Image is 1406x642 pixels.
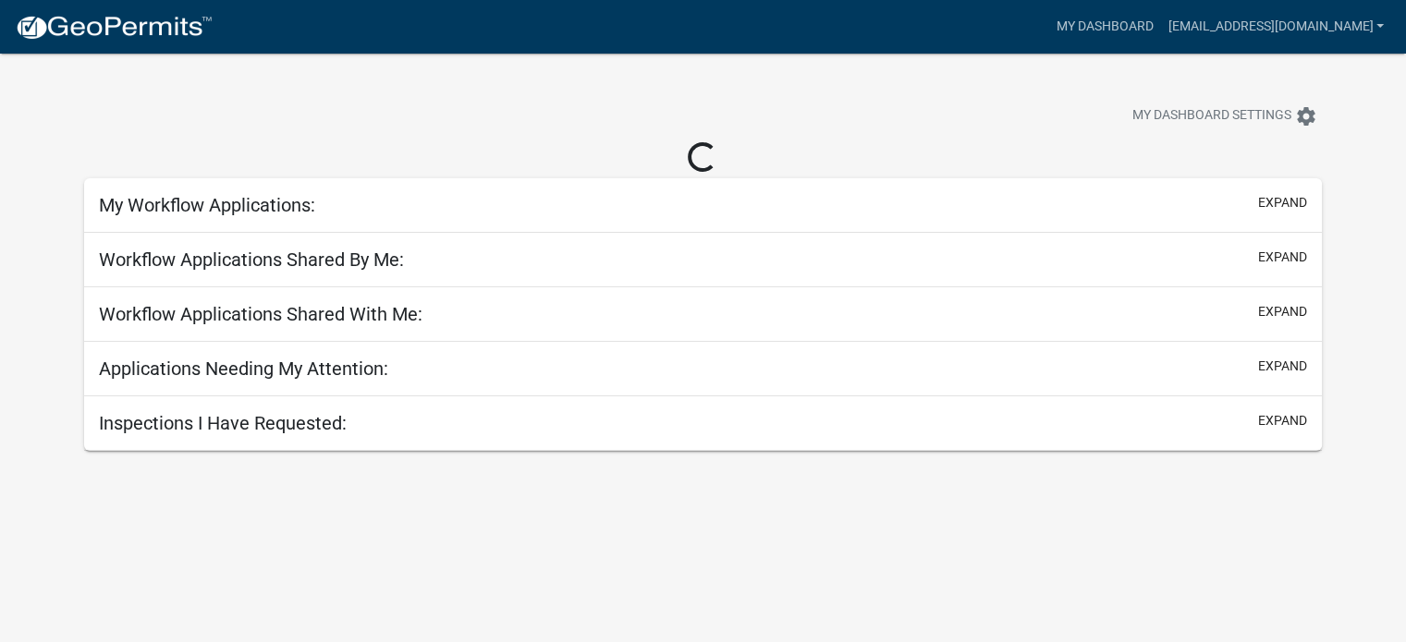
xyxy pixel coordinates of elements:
[1160,9,1391,44] a: [EMAIL_ADDRESS][DOMAIN_NAME]
[99,412,347,434] h5: Inspections I Have Requested:
[99,303,422,325] h5: Workflow Applications Shared With Me:
[1295,105,1317,127] i: settings
[1258,248,1307,267] button: expand
[99,194,315,216] h5: My Workflow Applications:
[99,248,404,271] h5: Workflow Applications Shared By Me:
[1258,357,1307,376] button: expand
[1258,193,1307,212] button: expand
[1118,98,1332,134] button: My Dashboard Settingssettings
[1258,411,1307,430] button: expand
[1048,9,1160,44] a: My Dashboard
[99,357,388,380] h5: Applications Needing My Attention:
[1258,302,1307,321] button: expand
[1132,105,1291,127] span: My Dashboard Settings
